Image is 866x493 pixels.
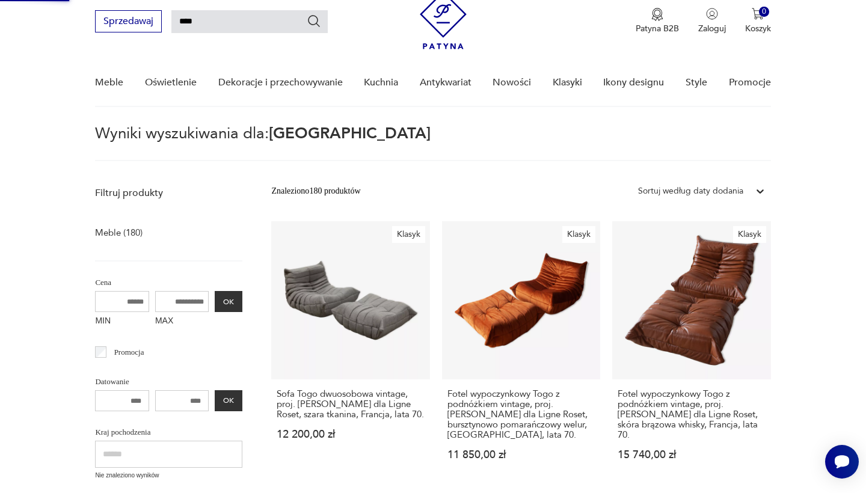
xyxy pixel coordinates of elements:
p: Wyniki wyszukiwania dla: [95,126,770,161]
img: Ikonka użytkownika [706,8,718,20]
p: 12 200,00 zł [277,429,424,439]
a: Kuchnia [364,60,398,106]
button: OK [215,390,242,411]
p: Cena [95,276,242,289]
p: Koszyk [745,23,771,34]
a: Ikona medaluPatyna B2B [636,8,679,34]
p: 11 850,00 zł [447,450,595,460]
p: 15 740,00 zł [618,450,765,460]
p: Kraj pochodzenia [95,426,242,439]
a: KlasykFotel wypoczynkowy Togo z podnóżkiem vintage, proj. M. Ducaroy dla Ligne Roset, bursztynowo... [442,221,600,483]
a: Nowości [493,60,531,106]
button: OK [215,291,242,312]
label: MIN [95,312,149,331]
a: Meble (180) [95,224,143,241]
button: Sprzedawaj [95,10,162,32]
button: Szukaj [307,14,321,28]
button: Patyna B2B [636,8,679,34]
div: Znaleziono 180 produktów [271,185,360,198]
h3: Fotel wypoczynkowy Togo z podnóżkiem vintage, proj. [PERSON_NAME] dla Ligne Roset, bursztynowo po... [447,389,595,440]
p: Nie znaleziono wyników [95,471,242,480]
a: KlasykSofa Togo dwuosobowa vintage, proj. M. Ducaroy dla Ligne Roset, szara tkanina, Francja, lat... [271,221,429,483]
img: Ikona koszyka [752,8,764,20]
a: Ikony designu [603,60,664,106]
a: Dekoracje i przechowywanie [218,60,343,106]
div: 0 [759,7,769,17]
a: Sprzedawaj [95,18,162,26]
div: Sortuj według daty dodania [638,185,743,198]
button: 0Koszyk [745,8,771,34]
p: Promocja [114,346,144,359]
p: Filtruj produkty [95,186,242,200]
iframe: Smartsupp widget button [825,445,859,479]
a: Klasyki [553,60,582,106]
a: Oświetlenie [145,60,197,106]
a: Promocje [729,60,771,106]
h3: Fotel wypoczynkowy Togo z podnóżkiem vintage, proj. [PERSON_NAME] dla Ligne Roset, skóra brązowa ... [618,389,765,440]
span: [GEOGRAPHIC_DATA] [269,123,431,144]
button: Zaloguj [698,8,726,34]
p: Patyna B2B [636,23,679,34]
a: Antykwariat [420,60,471,106]
label: MAX [155,312,209,331]
p: Zaloguj [698,23,726,34]
p: Datowanie [95,375,242,388]
a: KlasykFotel wypoczynkowy Togo z podnóżkiem vintage, proj. M. Ducaroy dla Ligne Roset, skóra brązo... [612,221,770,483]
a: Style [686,60,707,106]
h3: Sofa Togo dwuosobowa vintage, proj. [PERSON_NAME] dla Ligne Roset, szara tkanina, Francja, lata 70. [277,389,424,420]
img: Ikona medalu [651,8,663,21]
a: Meble [95,60,123,106]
